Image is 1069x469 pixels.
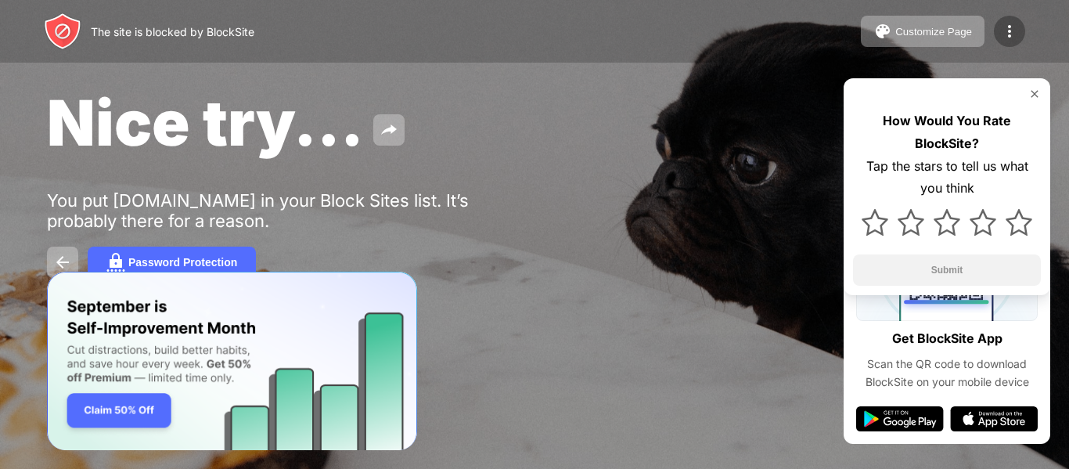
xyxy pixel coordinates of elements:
img: header-logo.svg [44,13,81,50]
button: Customize Page [861,16,984,47]
img: app-store.svg [950,406,1038,431]
div: Tap the stars to tell us what you think [853,155,1041,200]
iframe: Banner [47,272,417,451]
div: The site is blocked by BlockSite [91,25,254,38]
img: share.svg [380,121,398,139]
div: Password Protection [128,256,237,269]
img: rate-us-close.svg [1028,88,1041,100]
img: star.svg [898,209,924,236]
img: pallet.svg [873,22,892,41]
img: back.svg [53,253,72,272]
div: How Would You Rate BlockSite? [853,110,1041,155]
img: star.svg [1006,209,1032,236]
button: Submit [853,254,1041,286]
div: Scan the QR code to download BlockSite on your mobile device [856,355,1038,391]
img: menu-icon.svg [1000,22,1019,41]
img: star.svg [934,209,960,236]
img: star.svg [862,209,888,236]
button: Password Protection [88,247,256,278]
div: You put [DOMAIN_NAME] in your Block Sites list. It’s probably there for a reason. [47,190,531,231]
img: star.svg [970,209,996,236]
img: password.svg [106,253,125,272]
img: google-play.svg [856,406,944,431]
span: Nice try... [47,85,364,161]
div: Customize Page [895,26,972,38]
